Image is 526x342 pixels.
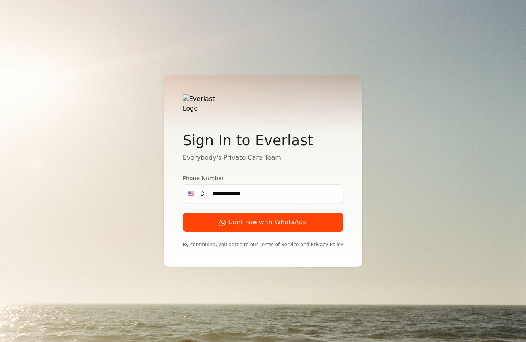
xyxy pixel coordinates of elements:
a: Terms of Service [259,242,299,247]
p: Everybody's Private Care Team [183,153,344,163]
label: Phone Number [183,175,344,181]
p: By continuing, you agree to our and [183,241,344,248]
h2: Sign In to Everlast [183,132,344,148]
button: Continue with WhatsApp [183,213,344,232]
div: Continue with WhatsApp [219,218,307,227]
a: Privacy Policy [311,242,344,247]
img: Everlast Logo [183,94,226,113]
